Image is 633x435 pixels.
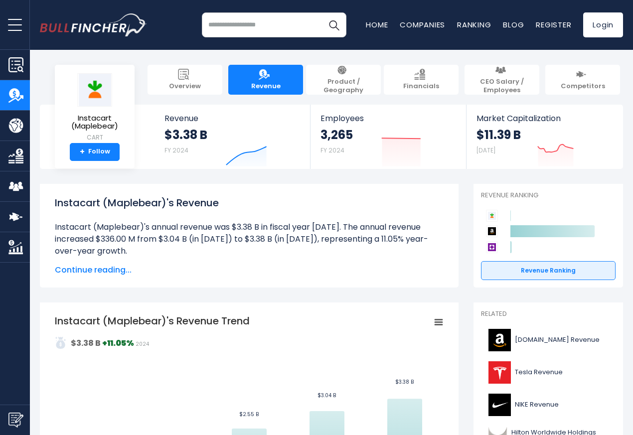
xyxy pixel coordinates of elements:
[487,329,512,351] img: AMZN logo
[465,65,539,95] a: CEO Salary / Employees
[481,359,616,386] a: Tesla Revenue
[320,146,344,154] small: FY 2024
[481,310,616,318] p: Related
[395,378,414,386] text: $3.38 B
[561,82,605,91] span: Competitors
[102,337,134,349] strong: +11.05%
[486,210,498,222] img: Instacart (Maplebear) competitors logo
[40,13,147,36] img: bullfincher logo
[71,337,101,349] strong: $3.38 B
[481,326,616,354] a: [DOMAIN_NAME] Revenue
[228,65,303,95] a: Revenue
[481,261,616,280] a: Revenue Ranking
[55,314,250,328] tspan: Instacart (Maplebear)'s Revenue Trend
[467,105,622,169] a: Market Capitalization $11.39 B [DATE]
[55,221,444,257] li: Instacart (Maplebear)'s annual revenue was $3.38 B in fiscal year [DATE]. The annual revenue incr...
[487,394,512,416] img: NKE logo
[70,143,120,161] a: +Follow
[62,73,127,143] a: Instacart (Maplebear) CART
[55,337,67,349] img: addasd
[320,114,456,123] span: Employees
[457,19,491,30] a: Ranking
[306,65,381,95] a: Product / Geography
[403,82,439,91] span: Financials
[503,19,524,30] a: Blog
[487,361,512,384] img: TSLA logo
[476,146,495,154] small: [DATE]
[366,19,388,30] a: Home
[536,19,571,30] a: Register
[400,19,445,30] a: Companies
[155,105,311,169] a: Revenue $3.38 B FY 2024
[486,225,498,237] img: Amazon.com competitors logo
[583,12,623,37] a: Login
[545,65,620,95] a: Competitors
[164,127,207,143] strong: $3.38 B
[164,146,188,154] small: FY 2024
[239,411,259,418] text: $2.55 B
[384,65,459,95] a: Financials
[321,12,346,37] button: Search
[470,78,534,95] span: CEO Salary / Employees
[55,264,444,276] span: Continue reading...
[40,13,147,36] a: Go to homepage
[486,241,498,253] img: Wayfair competitors logo
[164,114,301,123] span: Revenue
[251,82,281,91] span: Revenue
[311,105,466,169] a: Employees 3,265 FY 2024
[136,340,149,348] span: 2024
[63,114,127,131] span: Instacart (Maplebear)
[80,147,85,156] strong: +
[55,195,444,210] h1: Instacart (Maplebear)'s Revenue
[311,78,376,95] span: Product / Geography
[481,191,616,200] p: Revenue Ranking
[148,65,222,95] a: Overview
[317,392,336,399] text: $3.04 B
[320,127,353,143] strong: 3,265
[476,114,612,123] span: Market Capitalization
[169,82,201,91] span: Overview
[63,133,127,142] small: CART
[476,127,521,143] strong: $11.39 B
[481,391,616,419] a: NIKE Revenue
